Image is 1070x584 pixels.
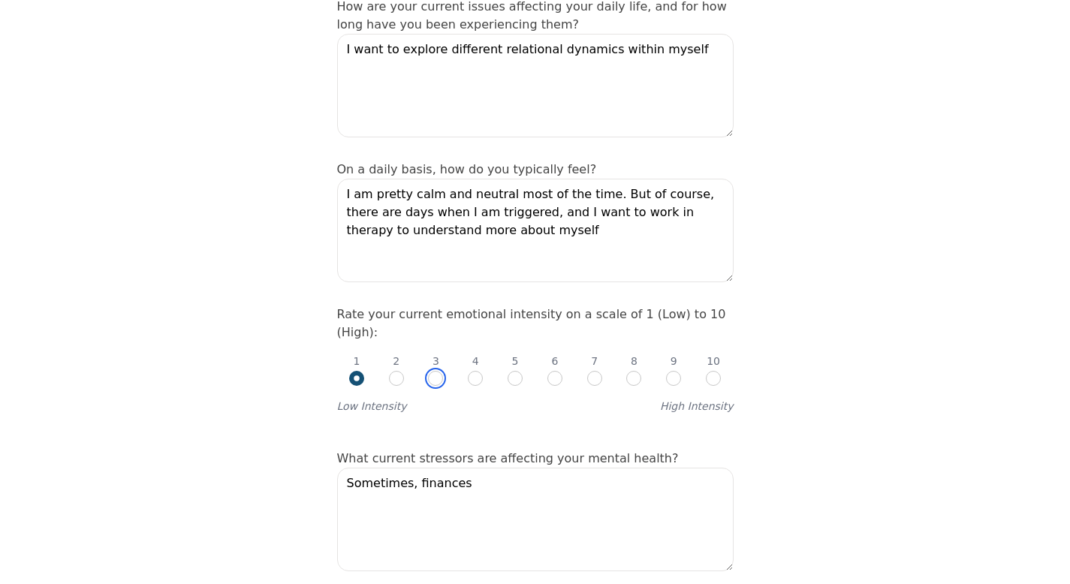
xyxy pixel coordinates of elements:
label: High Intensity [660,399,734,414]
label: Rate your current emotional intensity on a scale of 1 (Low) to 10 (High): [337,307,726,339]
label: What current stressors are affecting your mental health? [337,451,679,465]
p: 7 [591,354,598,369]
label: Low Intensity [337,399,407,414]
p: 1 [353,354,360,369]
p: 8 [631,354,637,369]
p: 10 [707,354,720,369]
p: 4 [472,354,479,369]
p: 3 [433,354,439,369]
label: On a daily basis, how do you typically feel? [337,162,597,176]
p: 9 [671,354,677,369]
p: 2 [393,354,399,369]
textarea: Sometimes, finances [337,468,734,571]
p: 5 [512,354,519,369]
textarea: I want to explore different relational dynamics within myself [337,34,734,137]
textarea: I am pretty calm and neutral most of the time. But of course, there are days when I am triggered,... [337,179,734,282]
p: 6 [551,354,558,369]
